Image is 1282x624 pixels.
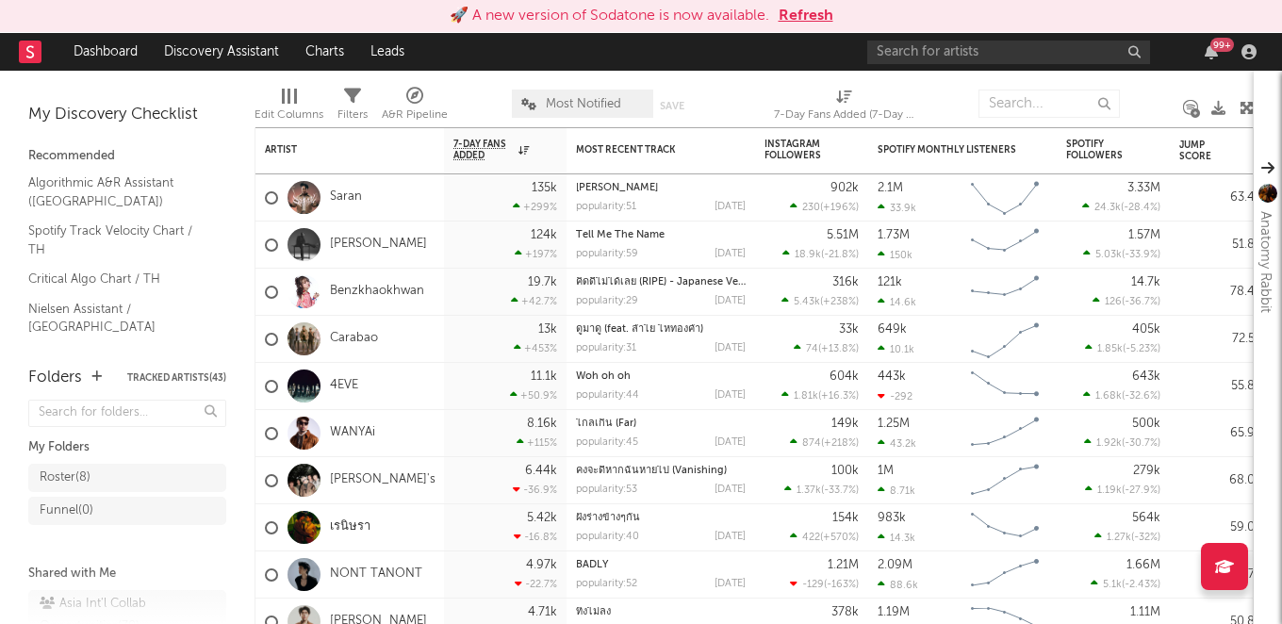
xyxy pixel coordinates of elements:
[511,295,557,307] div: +42.7 %
[962,504,1047,551] svg: Chart title
[830,370,859,383] div: 604k
[781,389,859,402] div: ( )
[1179,375,1255,398] div: 55.8
[28,367,82,389] div: Folders
[1132,418,1160,430] div: 500k
[832,512,859,524] div: 154k
[528,606,557,618] div: 4.71k
[330,425,375,441] a: WANYAi
[1128,229,1160,241] div: 1.57M
[576,371,631,382] a: Woh oh oh
[1133,465,1160,477] div: 279k
[576,144,717,156] div: Most Recent Track
[525,465,557,477] div: 6.44k
[1103,580,1122,590] span: 5.1k
[824,250,856,260] span: -21.8 %
[831,606,859,618] div: 378k
[330,237,427,253] a: [PERSON_NAME]
[962,222,1047,269] svg: Chart title
[60,33,151,71] a: Dashboard
[330,519,370,535] a: เรนิษรา
[1096,438,1122,449] span: 1.92k
[576,513,746,523] div: ฝังร่างข้างๆกัน
[528,276,557,288] div: 19.7k
[450,5,769,27] div: 🚀 A new version of Sodatone is now available.
[1094,203,1121,213] span: 24.3k
[1179,187,1255,209] div: 63.4
[1094,531,1160,543] div: ( )
[878,465,894,477] div: 1M
[962,551,1047,599] svg: Chart title
[1093,295,1160,307] div: ( )
[1179,469,1255,492] div: 68.0
[576,607,746,617] div: ทิ้งไม่ลง
[532,182,557,194] div: 135k
[715,202,746,212] div: [DATE]
[576,513,640,523] a: ฝังร่างข้างๆกัน
[764,139,830,161] div: Instagram Followers
[576,296,638,306] div: popularity: 29
[1066,139,1132,161] div: Spotify Followers
[1097,344,1123,354] span: 1.85k
[576,484,637,495] div: popularity: 53
[1095,391,1122,402] span: 1.68k
[576,560,608,570] a: BADLY
[715,249,746,259] div: [DATE]
[337,104,368,126] div: Filters
[28,436,226,459] div: My Folders
[576,343,636,353] div: popularity: 31
[538,323,557,336] div: 13k
[878,202,916,214] div: 33.9k
[878,144,1019,156] div: Spotify Monthly Listeners
[330,472,436,488] a: [PERSON_NAME]'s
[28,145,226,168] div: Recommended
[1125,438,1158,449] span: -30.7 %
[576,560,746,570] div: BADLY
[28,497,226,525] a: Funnel(0)
[823,203,856,213] span: +196 %
[1132,370,1160,383] div: 643k
[806,344,818,354] span: 74
[779,5,833,27] button: Refresh
[28,563,226,585] div: Shared with Me
[1179,281,1255,304] div: 78.4
[527,418,557,430] div: 8.16k
[1179,140,1226,162] div: Jump Score
[576,419,636,429] a: ไกลเกิน (Far)
[824,485,856,496] span: -33.7 %
[715,343,746,353] div: [DATE]
[878,512,906,524] div: 983k
[28,104,226,126] div: My Discovery Checklist
[794,391,818,402] span: 1.81k
[127,373,226,383] button: Tracked Artists(43)
[828,559,859,571] div: 1.21M
[1125,391,1158,402] span: -32.6 %
[1179,234,1255,256] div: 51.8
[576,249,638,259] div: popularity: 59
[878,276,902,288] div: 121k
[878,437,916,450] div: 43.2k
[576,466,746,476] div: คงจะดีหากฉันหายไป (Vanishing)
[878,606,910,618] div: 1.19M
[1097,485,1122,496] span: 1.19k
[821,344,856,354] span: +13.8 %
[576,371,746,382] div: Woh oh oh
[781,295,859,307] div: ( )
[1134,533,1158,543] span: -32 %
[802,203,820,213] span: 230
[1091,578,1160,590] div: ( )
[28,269,207,289] a: Critical Algo Chart / TH
[546,98,621,110] span: Most Notified
[878,532,915,544] div: 14.3k
[1085,484,1160,496] div: ( )
[576,532,639,542] div: popularity: 40
[576,183,746,193] div: เหรียญริมทาง
[531,229,557,241] div: 124k
[1125,485,1158,496] span: -27.9 %
[1125,297,1158,307] span: -36.7 %
[715,532,746,542] div: [DATE]
[878,229,910,241] div: 1.73M
[255,104,323,126] div: Edit Columns
[576,183,658,193] a: [PERSON_NAME]
[28,400,226,427] input: Search for folders...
